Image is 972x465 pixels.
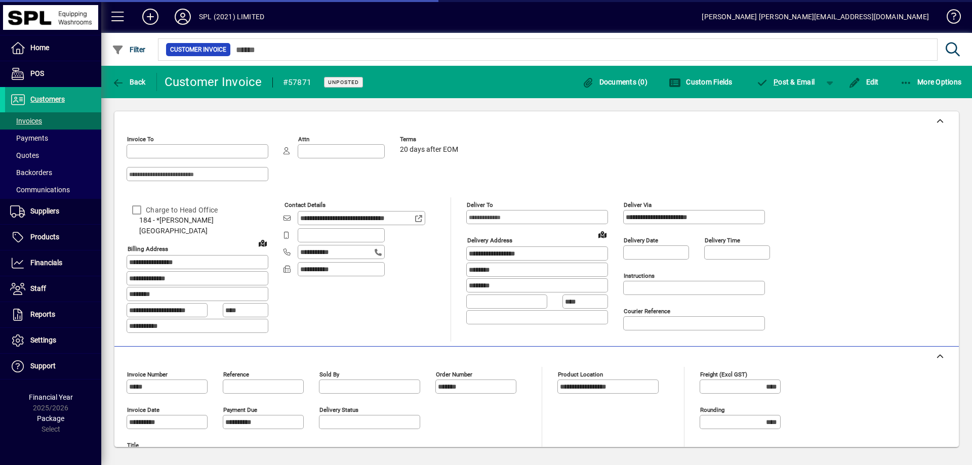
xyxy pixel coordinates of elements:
[5,354,101,379] a: Support
[5,328,101,353] a: Settings
[594,226,611,242] a: View on map
[624,272,655,279] mat-label: Instructions
[30,284,46,292] span: Staff
[127,215,268,236] span: 184 - *[PERSON_NAME] [GEOGRAPHIC_DATA]
[10,186,70,194] span: Communications
[467,201,493,208] mat-label: Deliver To
[170,45,226,55] span: Customer Invoice
[165,74,262,90] div: Customer Invoice
[624,237,658,244] mat-label: Delivery date
[109,40,148,59] button: Filter
[702,9,929,25] div: [PERSON_NAME] [PERSON_NAME][EMAIL_ADDRESS][DOMAIN_NAME]
[167,8,199,26] button: Profile
[751,73,820,91] button: Post & Email
[5,112,101,130] a: Invoices
[400,146,458,154] span: 20 days after EOM
[400,136,461,143] span: Terms
[10,151,39,159] span: Quotes
[5,302,101,327] a: Reports
[846,73,881,91] button: Edit
[134,8,167,26] button: Add
[5,61,101,87] a: POS
[29,393,73,401] span: Financial Year
[30,207,59,215] span: Suppliers
[127,406,159,413] mat-label: Invoice date
[5,147,101,164] a: Quotes
[112,46,146,54] span: Filter
[127,441,139,448] mat-label: Title
[30,95,65,103] span: Customers
[30,336,56,344] span: Settings
[705,237,740,244] mat-label: Delivery time
[436,370,472,377] mat-label: Order number
[939,2,959,35] a: Knowledge Base
[756,78,815,86] span: ost & Email
[624,201,652,208] mat-label: Deliver via
[319,370,339,377] mat-label: Sold by
[30,362,56,370] span: Support
[10,117,42,125] span: Invoices
[582,78,647,86] span: Documents (0)
[900,78,962,86] span: More Options
[10,168,52,177] span: Backorders
[30,233,59,241] span: Products
[223,370,249,377] mat-label: Reference
[848,78,879,86] span: Edit
[669,78,733,86] span: Custom Fields
[30,44,49,52] span: Home
[5,130,101,147] a: Payments
[328,79,359,86] span: Unposted
[101,73,157,91] app-page-header-button: Back
[666,73,735,91] button: Custom Fields
[109,73,148,91] button: Back
[223,406,257,413] mat-label: Payment due
[199,9,264,25] div: SPL (2021) LIMITED
[10,134,48,142] span: Payments
[898,73,964,91] button: More Options
[319,406,358,413] mat-label: Delivery status
[5,181,101,198] a: Communications
[5,225,101,250] a: Products
[5,164,101,181] a: Backorders
[112,78,146,86] span: Back
[298,136,309,143] mat-label: Attn
[5,35,101,61] a: Home
[624,308,670,315] mat-label: Courier Reference
[30,259,62,267] span: Financials
[700,406,724,413] mat-label: Rounding
[255,235,271,251] a: View on map
[579,73,650,91] button: Documents (0)
[5,250,101,276] a: Financials
[127,370,168,377] mat-label: Invoice number
[774,78,778,86] span: P
[558,370,603,377] mat-label: Product location
[127,136,154,143] mat-label: Invoice To
[5,199,101,224] a: Suppliers
[30,69,44,77] span: POS
[700,370,747,377] mat-label: Freight (excl GST)
[283,74,312,91] div: #57871
[30,310,55,318] span: Reports
[5,276,101,302] a: Staff
[37,414,64,422] span: Package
